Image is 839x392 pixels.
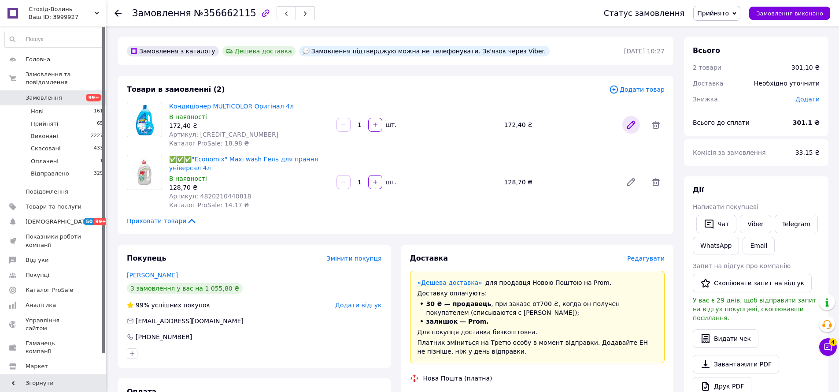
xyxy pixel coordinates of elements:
[127,155,162,190] img: ✅✅✅"Economix" Maxi wash Гель для прання універсал 4л
[647,116,665,134] span: Видалити
[169,121,329,130] div: 172,40 ₴
[693,80,723,87] span: Доставка
[609,85,665,94] span: Додати товар
[749,74,825,93] div: Необхідно уточнити
[303,48,310,55] img: :speech_balloon:
[31,170,69,178] span: Відправлено
[127,254,166,262] span: Покупець
[169,140,249,147] span: Каталог ProSale: 18.98 ₴
[86,94,101,101] span: 99+
[169,131,278,138] span: Артикул: [CREDIT_CARD_NUMBER]
[740,215,771,233] a: Viber
[31,132,58,140] span: Виконані
[31,120,58,128] span: Прийняті
[426,300,492,307] span: 30 ₴ — продавець
[756,10,823,17] span: Замовлення виконано
[26,71,106,86] span: Замовлення та повідомлення
[383,120,397,129] div: шт.
[696,215,736,233] button: Чат
[693,297,817,321] span: У вас є 29 днів, щоб відправити запит на відгук покупцеві, скопіювавши посилання.
[26,286,73,294] span: Каталог ProSale
[91,132,103,140] span: 2227
[29,13,106,21] div: Ваш ID: 3999927
[418,328,658,336] div: Для покупця доставка безкоштовна.
[501,119,619,131] div: 172,40 ₴
[136,317,244,325] span: [EMAIL_ADDRESS][DOMAIN_NAME]
[622,116,640,134] a: Редагувати
[127,301,210,310] div: успішних покупок
[693,329,758,348] button: Видати чек
[622,173,640,191] a: Редагувати
[624,48,665,55] time: [DATE] 10:27
[84,218,94,225] span: 50
[749,7,830,20] button: Замовлення виконано
[418,278,658,287] div: для продавця Новою Поштою на Prom.
[133,102,156,137] img: Кондиціонер MULTICOLOR Оригінал 4л
[793,119,820,126] b: 301.1 ₴
[5,31,103,47] input: Пошук
[421,374,495,383] div: Нова Пошта (платна)
[693,64,721,71] span: 2 товари
[26,301,56,309] span: Аналітика
[693,274,812,292] button: Скопіювати запит на відгук
[418,299,658,317] li: , при заказе от 700 ₴ , когда он получен покупателем (списываются с [PERSON_NAME]);
[26,56,50,63] span: Головна
[127,217,197,225] span: Приховати товари
[132,8,191,19] span: Замовлення
[418,338,658,356] div: Платник зміниться на Третю особу в момент відправки. Додавайте ЕН не пізніше, ніж у день відправки.
[693,237,739,254] a: WhatsApp
[327,255,382,262] span: Змінити покупця
[127,283,243,294] div: 3 замовлення у вас на 1 055,80 ₴
[127,85,225,93] span: Товари в замовленні (2)
[29,5,95,13] span: Стохід-Волинь
[647,173,665,191] span: Видалити
[169,113,207,120] span: В наявності
[743,237,775,254] button: Email
[791,63,820,72] div: 301,10 ₴
[94,218,108,225] span: 99+
[26,218,91,226] span: [DEMOGRAPHIC_DATA]
[94,145,103,153] span: 433
[693,46,720,55] span: Всього
[426,318,489,325] span: залишок — Prom.
[127,272,178,279] a: [PERSON_NAME]
[127,46,219,56] div: Замовлення з каталогу
[693,355,779,373] a: Завантажити PDF
[26,256,48,264] span: Відгуки
[627,255,665,262] span: Редагувати
[383,178,397,187] div: шт.
[795,149,820,156] span: 33.15 ₴
[169,175,207,182] span: В наявності
[501,176,619,188] div: 128,70 ₴
[115,9,122,18] div: Повернутися назад
[169,202,249,209] span: Каталог ProSale: 14.17 ₴
[26,271,49,279] span: Покупці
[194,8,256,19] span: №356662115
[26,94,62,102] span: Замовлення
[693,262,791,269] span: Запит на відгук про компанію
[819,338,837,356] button: Чат з покупцем4
[795,96,820,103] span: Додати
[693,203,758,210] span: Написати покупцеві
[31,157,59,165] span: Оплачені
[775,215,818,233] a: Telegram
[418,289,658,298] div: Доставку оплачують:
[26,362,48,370] span: Маркет
[94,108,103,116] span: 161
[829,338,837,346] span: 4
[136,302,149,309] span: 99%
[100,157,103,165] span: 1
[135,332,193,341] div: [PHONE_NUMBER]
[693,186,704,194] span: Дії
[604,9,685,18] div: Статус замовлення
[693,119,750,126] span: Всього до сплати
[693,96,718,103] span: Знижка
[31,108,44,116] span: Нові
[418,279,482,286] a: «Дешева доставка»
[169,193,251,200] span: Артикул: 4820210440818
[299,46,550,56] div: Замовлення підтверджую можна не телефонувати. Зв'язок через Viber.
[26,203,81,211] span: Товари та послуги
[26,340,81,355] span: Гаманець компанії
[693,149,766,156] span: Комісія за замовлення
[169,156,318,172] a: ✅✅✅"Economix" Maxi wash Гель для прання універсал 4л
